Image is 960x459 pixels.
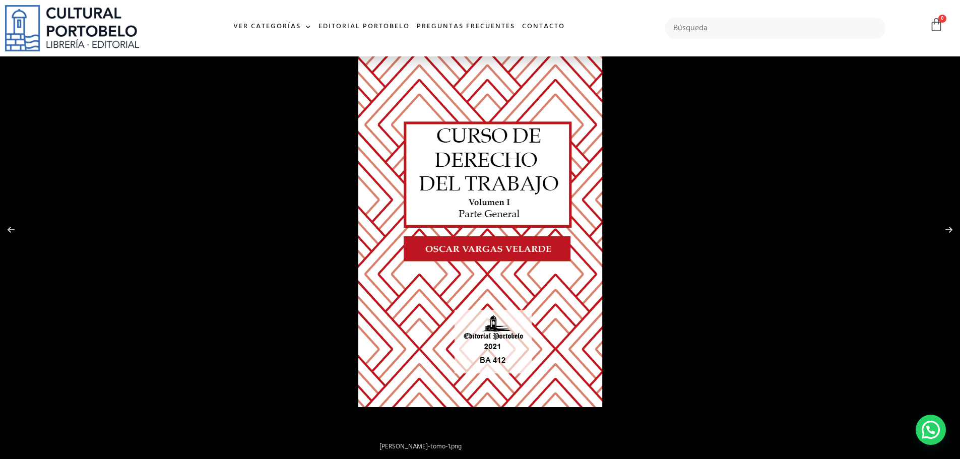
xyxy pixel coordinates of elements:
[230,16,315,38] a: Ver Categorías
[665,18,886,39] input: Búsqueda
[413,16,519,38] a: Preguntas frecuentes
[374,437,586,457] div: [PERSON_NAME]-tomo-1.png
[519,16,568,38] a: Contacto
[925,205,960,255] button: Next (arrow right)
[938,15,946,23] span: 0
[929,18,943,32] a: 0
[315,16,413,38] a: Editorial Portobelo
